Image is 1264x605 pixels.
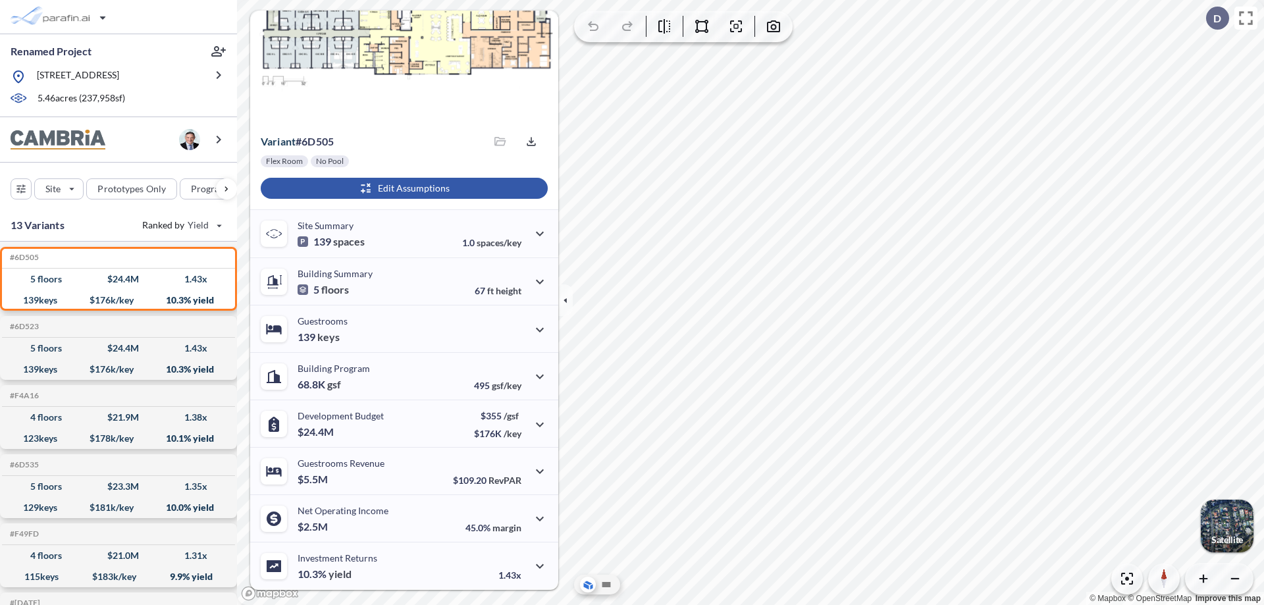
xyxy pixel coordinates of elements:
[38,92,125,106] p: 5.46 acres ( 237,958 sf)
[498,569,521,581] p: 1.43x
[474,410,521,421] p: $355
[474,380,521,391] p: 495
[492,380,521,391] span: gsf/key
[496,285,521,296] span: height
[487,285,494,296] span: ft
[298,410,384,421] p: Development Budget
[298,552,377,564] p: Investment Returns
[329,567,352,581] span: yield
[298,458,384,469] p: Guestrooms Revenue
[266,156,303,167] p: Flex Room
[180,178,251,199] button: Program
[298,505,388,516] p: Net Operating Income
[298,315,348,327] p: Guestrooms
[475,285,521,296] p: 67
[598,577,614,592] button: Site Plan
[317,330,340,344] span: keys
[298,220,354,231] p: Site Summary
[333,235,365,248] span: spaces
[298,425,336,438] p: $24.4M
[298,235,365,248] p: 139
[488,475,521,486] span: RevPAR
[11,130,105,150] img: BrandImage
[7,460,39,469] h5: Click to copy the code
[37,68,119,85] p: [STREET_ADDRESS]
[462,237,521,248] p: 1.0
[298,363,370,374] p: Building Program
[298,520,330,533] p: $2.5M
[504,428,521,439] span: /key
[1128,594,1192,603] a: OpenStreetMap
[241,586,299,601] a: Mapbox homepage
[474,428,521,439] p: $176K
[34,178,84,199] button: Site
[132,215,230,236] button: Ranked by Yield
[298,330,340,344] p: 139
[11,44,92,59] p: Renamed Project
[465,522,521,533] p: 45.0%
[298,567,352,581] p: 10.3%
[477,237,521,248] span: spaces/key
[1090,594,1126,603] a: Mapbox
[1213,13,1221,24] p: D
[492,522,521,533] span: margin
[261,135,334,148] p: # 6d505
[7,322,39,331] h5: Click to copy the code
[7,391,39,400] h5: Click to copy the code
[298,283,349,296] p: 5
[97,182,166,196] p: Prototypes Only
[1201,500,1253,552] button: Switcher ImageSatellite
[504,410,519,421] span: /gsf
[298,268,373,279] p: Building Summary
[86,178,177,199] button: Prototypes Only
[316,156,344,167] p: No Pool
[191,182,228,196] p: Program
[261,178,548,199] button: Edit Assumptions
[179,129,200,150] img: user logo
[298,378,341,391] p: 68.8K
[327,378,341,391] span: gsf
[1201,500,1253,552] img: Switcher Image
[7,529,39,539] h5: Click to copy the code
[298,473,330,486] p: $5.5M
[45,182,61,196] p: Site
[580,577,596,592] button: Aerial View
[11,217,65,233] p: 13 Variants
[1211,535,1243,545] p: Satellite
[1196,594,1261,603] a: Improve this map
[7,253,39,262] h5: Click to copy the code
[321,283,349,296] span: floors
[261,135,296,147] span: Variant
[453,475,521,486] p: $109.20
[188,219,209,232] span: Yield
